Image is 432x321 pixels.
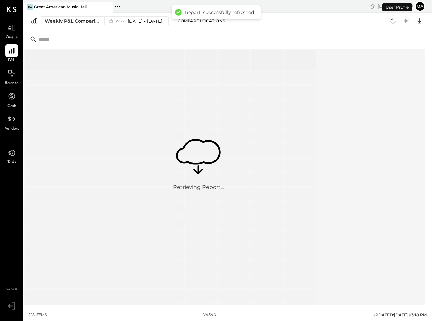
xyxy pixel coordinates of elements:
[178,18,225,23] div: Compare Locations
[8,58,16,64] span: P&L
[369,3,376,10] div: copy link
[415,1,425,12] button: ma
[0,90,23,109] a: Cash
[27,4,33,10] div: GA
[5,80,19,86] span: Balance
[175,16,228,25] button: Compare Locations
[116,19,126,23] span: W36
[29,312,47,318] div: 128 items
[378,3,413,9] div: [DATE]
[0,44,23,64] a: P&L
[382,3,412,11] div: User Profile
[185,9,254,15] div: Report, successfully refreshed
[5,126,19,132] span: Vendors
[45,18,100,24] div: Weekly P&L Comparison
[203,312,216,318] div: v 4.34.0
[7,160,16,166] span: Tasks
[0,147,23,166] a: Tasks
[41,16,169,25] button: Weekly P&L Comparison W36[DATE] - [DATE]
[372,312,427,317] span: UPDATED: [DATE] 03:18 PM
[7,103,16,109] span: Cash
[0,22,23,41] a: Queue
[0,113,23,132] a: Vendors
[173,184,224,191] div: Retrieving Report...
[6,35,18,41] span: Queue
[128,18,162,24] span: [DATE] - [DATE]
[34,4,87,10] div: Great American Music Hall
[0,67,23,86] a: Balance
